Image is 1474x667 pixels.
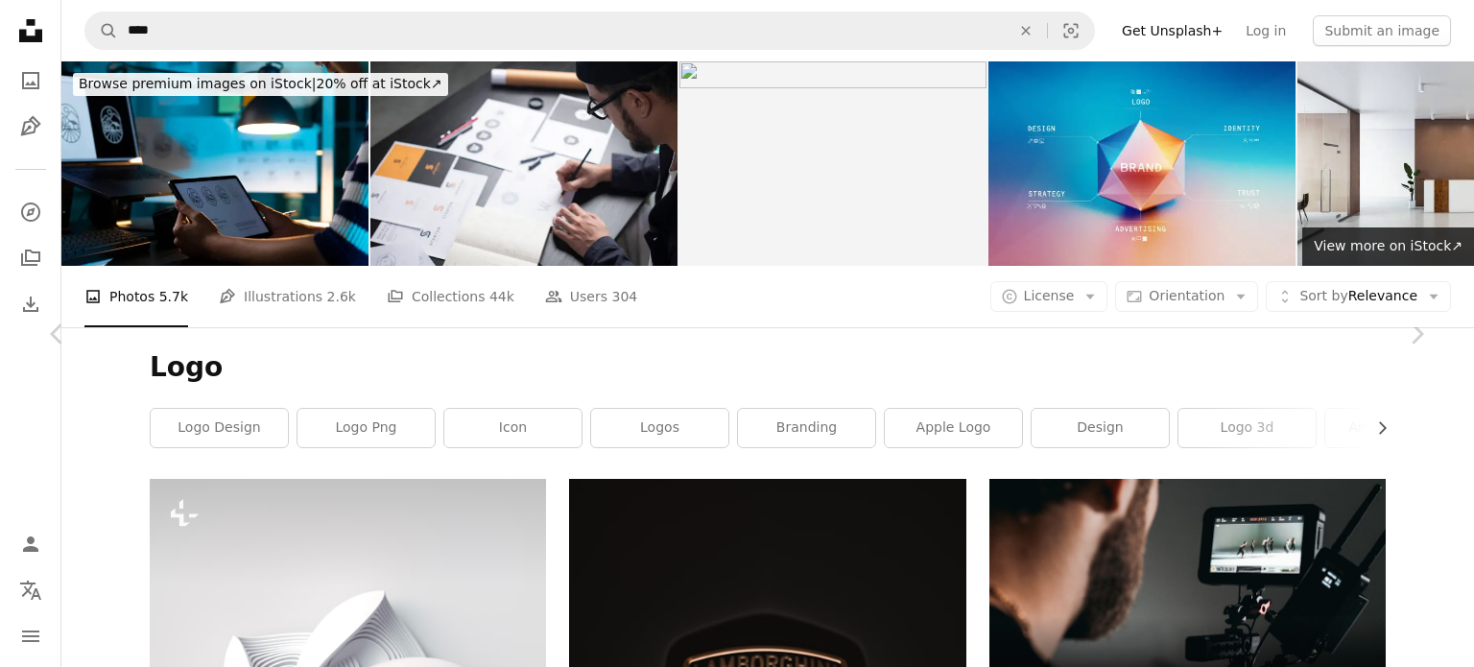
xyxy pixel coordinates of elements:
[12,61,50,100] a: Photos
[370,61,678,266] img: Asian Graphic designer working in office. Artist Creative Designer Illustrator Graphic Skill Conc...
[990,281,1108,312] button: License
[61,61,460,107] a: Browse premium images on iStock|20% off at iStock↗
[151,409,288,447] a: logo design
[1149,288,1224,303] span: Orientation
[738,409,875,447] a: branding
[12,239,50,277] a: Collections
[150,350,1386,385] h1: Logo
[12,193,50,231] a: Explore
[1314,238,1462,253] span: View more on iStock ↗
[1178,409,1316,447] a: logo 3d
[591,409,728,447] a: logos
[297,409,435,447] a: logo png
[12,571,50,609] button: Language
[79,76,316,91] span: Browse premium images on iStock |
[1365,409,1386,447] button: scroll list to the right
[79,76,442,91] span: 20% off at iStock ↗
[1110,15,1234,46] a: Get Unsplash+
[489,286,514,307] span: 44k
[1359,242,1474,426] a: Next
[1005,12,1047,49] button: Clear
[84,12,1095,50] form: Find visuals sitewide
[1234,15,1297,46] a: Log in
[1299,287,1417,306] span: Relevance
[12,107,50,146] a: Illustrations
[545,266,637,327] a: Users 304
[988,61,1296,266] img: Brand Prism On Pink And Blue Background
[679,61,987,266] img: Department of Homeland Security
[1115,281,1258,312] button: Orientation
[1032,409,1169,447] a: design
[444,409,582,447] a: icon
[61,61,368,266] img: Asian Woman Graphic designer concentrate on working in offices at night.
[387,266,514,327] a: Collections 44k
[85,12,118,49] button: Search Unsplash
[12,617,50,655] button: Menu
[885,409,1022,447] a: apple logo
[612,286,638,307] span: 304
[1302,227,1474,266] a: View more on iStock↗
[1299,288,1347,303] span: Sort by
[1313,15,1451,46] button: Submit an image
[1048,12,1094,49] button: Visual search
[1325,409,1462,447] a: amazon logo
[1266,281,1451,312] button: Sort byRelevance
[327,286,356,307] span: 2.6k
[1024,288,1075,303] span: License
[12,525,50,563] a: Log in / Sign up
[219,266,356,327] a: Illustrations 2.6k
